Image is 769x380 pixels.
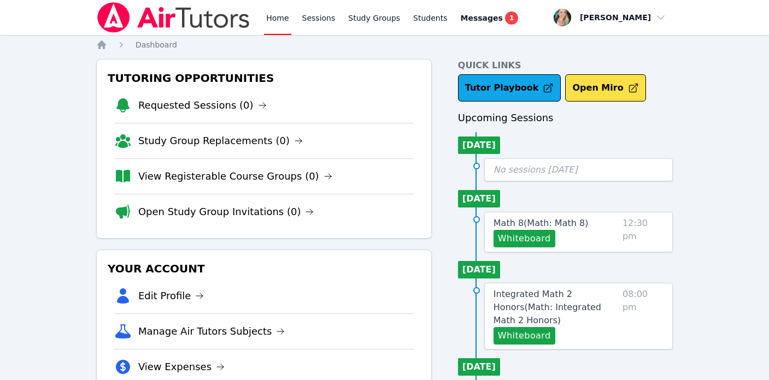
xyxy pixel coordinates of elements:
h3: Your Account [105,259,422,278]
li: [DATE] [458,358,500,376]
span: Integrated Math 2 Honors ( Math: Integrated Math 2 Honors ) [494,289,601,325]
a: Edit Profile [138,288,204,304]
img: Air Tutors [96,2,251,33]
li: [DATE] [458,261,500,278]
a: View Registerable Course Groups (0) [138,169,332,184]
a: Open Study Group Invitations (0) [138,204,314,219]
a: Math 8(Math: Math 8) [494,217,589,230]
span: 1 [505,11,518,25]
h4: Quick Links [458,59,673,72]
a: Manage Air Tutors Subjects [138,324,285,339]
li: [DATE] [458,136,500,154]
a: Study Group Replacements (0) [138,133,303,149]
a: Dashboard [136,39,177,50]
li: [DATE] [458,190,500,207]
span: 12:30 pm [623,217,664,247]
button: Whiteboard [494,230,555,247]
button: Open Miro [565,74,645,102]
span: Math 8 ( Math: Math 8 ) [494,218,589,228]
button: Whiteboard [494,327,555,345]
h3: Upcoming Sessions [458,110,673,126]
a: Requested Sessions (0) [138,98,267,113]
span: Messages [461,13,503,23]
a: Tutor Playbook [458,74,561,102]
a: View Expenses [138,359,225,375]
span: 08:00 pm [623,288,664,345]
a: Integrated Math 2 Honors(Math: Integrated Math 2 Honors) [494,288,618,327]
span: Dashboard [136,40,177,49]
nav: Breadcrumb [96,39,673,50]
span: No sessions [DATE] [494,164,578,175]
h3: Tutoring Opportunities [105,68,422,88]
